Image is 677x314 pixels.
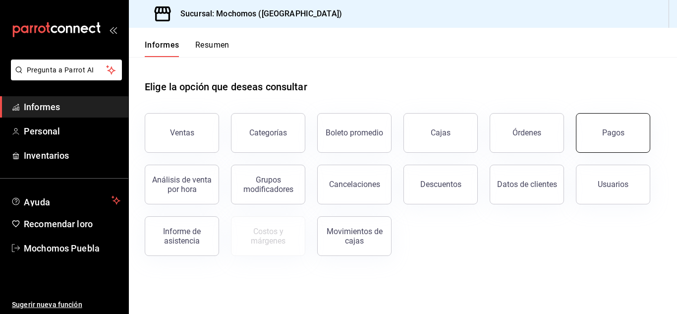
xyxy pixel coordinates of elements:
[512,128,541,137] font: Órdenes
[403,113,478,153] button: Cajas
[27,66,94,74] font: Pregunta a Parrot AI
[490,165,564,204] button: Datos de clientes
[317,216,392,256] button: Movimientos de cajas
[497,180,557,189] font: Datos de clientes
[145,40,229,57] div: pestañas de navegación
[24,150,69,161] font: Inventarios
[180,9,342,18] font: Sucursal: Mochomos ([GEOGRAPHIC_DATA])
[24,102,60,112] font: Informes
[7,72,122,82] a: Pregunta a Parrot AI
[251,227,285,246] font: Costos y márgenes
[11,60,122,80] button: Pregunta a Parrot AI
[576,113,650,153] button: Pagos
[420,180,461,189] font: Descuentos
[598,180,628,189] font: Usuarios
[152,175,212,194] font: Análisis de venta por hora
[327,227,383,246] font: Movimientos de cajas
[145,40,179,50] font: Informes
[145,216,219,256] button: Informe de asistencia
[12,301,82,309] font: Sugerir nueva función
[231,113,305,153] button: Categorías
[195,40,229,50] font: Resumen
[109,26,117,34] button: abrir_cajón_menú
[145,113,219,153] button: Ventas
[145,81,307,93] font: Elige la opción que deseas consultar
[145,165,219,204] button: Análisis de venta por hora
[403,165,478,204] button: Descuentos
[24,197,51,207] font: Ayuda
[329,180,380,189] font: Cancelaciones
[163,227,201,246] font: Informe de asistencia
[24,243,100,253] font: Mochomos Puebla
[170,128,194,137] font: Ventas
[317,165,392,204] button: Cancelaciones
[317,113,392,153] button: Boleto promedio
[243,175,293,194] font: Grupos modificadores
[326,128,383,137] font: Boleto promedio
[431,128,451,137] font: Cajas
[231,165,305,204] button: Grupos modificadores
[249,128,287,137] font: Categorías
[24,219,93,229] font: Recomendar loro
[231,216,305,256] button: Contrata inventarios para ver este informe
[24,126,60,136] font: Personal
[602,128,624,137] font: Pagos
[490,113,564,153] button: Órdenes
[576,165,650,204] button: Usuarios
